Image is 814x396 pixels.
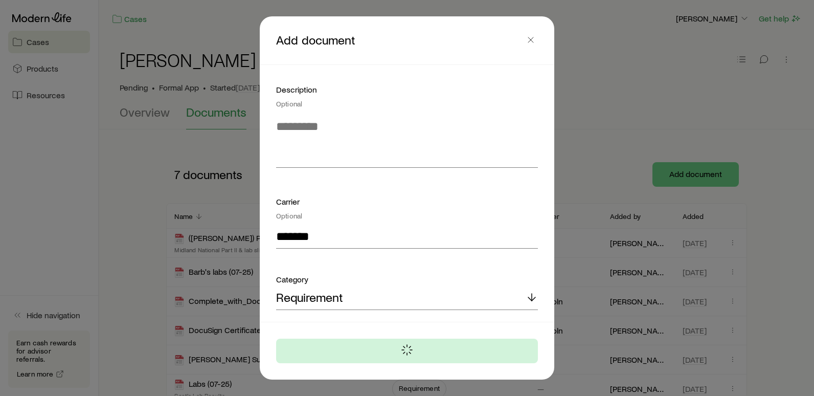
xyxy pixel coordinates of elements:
[276,195,538,220] div: Carrier
[276,273,538,285] div: Category
[276,33,524,48] p: Add document
[276,83,538,108] div: Description
[276,212,538,220] div: Optional
[276,100,538,108] div: Optional
[276,290,343,304] p: Requirement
